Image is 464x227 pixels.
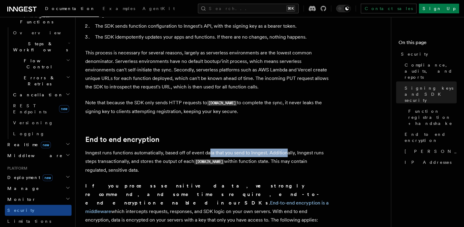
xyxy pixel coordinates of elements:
a: Logging [11,128,72,139]
span: new [41,142,51,148]
span: Function registration + handshake [408,108,457,126]
a: IP Addresses [402,157,457,168]
span: Security [401,51,428,57]
a: Compliance, audits, and reports [402,60,457,83]
span: Errors & Retries [11,75,66,87]
a: End to end encryption [85,135,160,144]
span: Examples [103,6,135,11]
p: This process is necessary for several reasons, largely as serverless environments are the lowest ... [85,49,329,91]
span: new [43,174,53,181]
button: Deploymentnew [5,172,72,183]
a: [PERSON_NAME] [402,146,457,157]
button: Realtimenew [5,139,72,150]
span: Versioning [13,120,53,125]
h4: On this page [399,39,457,49]
span: REST Endpoints [13,103,47,114]
span: End to end encryption [405,131,457,143]
a: Versioning [11,117,72,128]
button: Cancellation [11,89,72,100]
li: The SDK sends function configuration to Inngest's API, with the signing key as a bearer token. [93,22,329,30]
button: Errors & Retries [11,72,72,89]
span: Platform [5,166,27,171]
a: Limitations [5,216,72,227]
a: Contact sales [361,4,417,13]
span: new [59,105,69,112]
span: Compliance, audits, and reports [405,62,457,80]
li: The SDK idempotently updates your apps and functions. If there are no changes, nothing happens. [93,33,329,41]
span: Realtime [5,142,51,148]
a: Security [399,49,457,60]
span: Documentation [45,6,95,11]
span: Monitor [5,196,36,202]
button: Toggle dark mode [336,5,351,12]
button: Search...⌘K [198,4,299,13]
code: [DOMAIN_NAME] [194,159,224,164]
span: Security [7,208,34,213]
p: . which intercepts requests, responses, and SDK logic on your own servers. With end to end encryp... [85,182,329,224]
p: Inngest runs functions automatically, based off of event data that you send to Inngest. Additiona... [85,149,329,174]
button: Steps & Workflows [11,38,72,55]
button: Flow Control [11,55,72,72]
a: Overview [11,27,72,38]
span: Middleware [5,153,63,159]
span: Deployment [5,174,53,181]
span: Inngest Functions [5,13,66,25]
span: Manage [5,185,39,191]
span: Flow Control [11,58,66,70]
a: End to end encryption [402,129,457,146]
div: Inngest Functions [5,27,72,139]
a: Documentation [41,2,99,17]
strong: If you process sensitive data, we [85,183,269,189]
a: Signing keys and SDK security [402,83,457,106]
span: Steps & Workflows [11,41,68,53]
p: Note that because the SDK only sends HTTP requests to to complete the sync, it never leaks the si... [85,98,329,116]
a: Examples [99,2,139,16]
button: Monitor [5,194,72,205]
span: AgentKit [142,6,175,11]
span: IP Addresses [405,159,452,165]
a: REST Endpointsnew [11,100,72,117]
span: Limitations [7,219,51,224]
span: Logging [13,131,45,136]
button: Middleware [5,150,72,161]
code: [DOMAIN_NAME] [207,101,237,106]
a: Security [5,205,72,216]
a: Function registration + handshake [406,106,457,129]
a: AgentKit [139,2,178,16]
span: Overview [13,30,76,35]
span: Cancellation [11,92,63,98]
button: Manage [5,183,72,194]
span: Signing keys and SDK security [405,85,457,103]
a: Sign Up [419,4,459,13]
button: Inngest Functions [5,10,72,27]
strong: strongly recommend, and sometimes require, end-to-end encryption enabled in our SDKs [85,183,322,206]
kbd: ⌘K [286,5,295,12]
